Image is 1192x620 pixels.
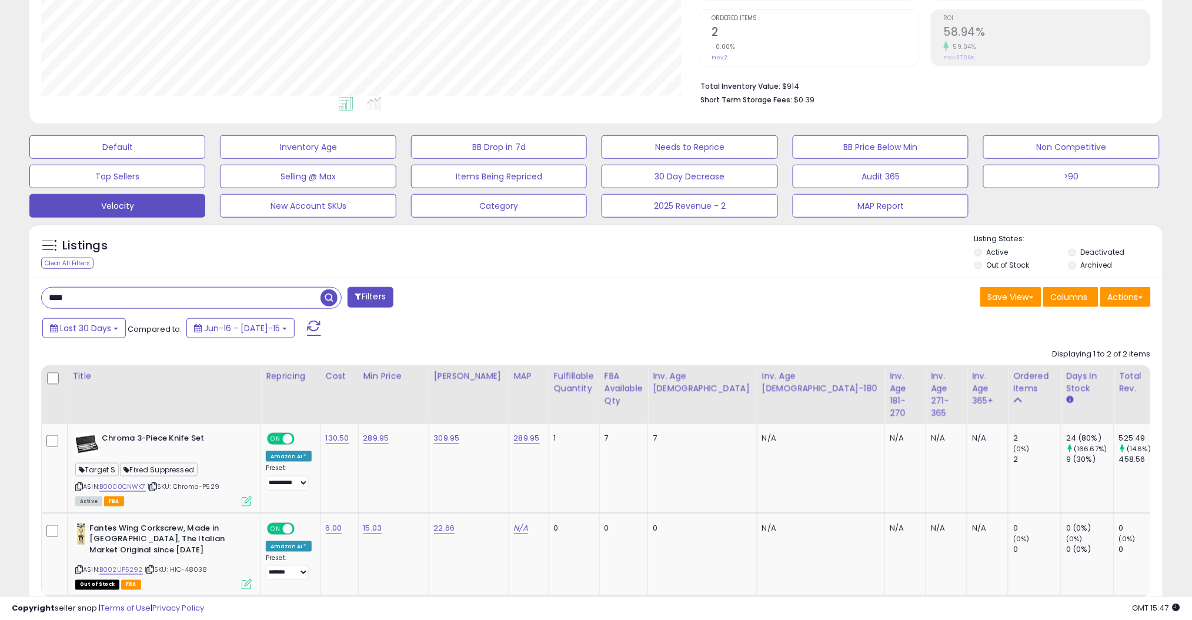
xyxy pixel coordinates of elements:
[762,433,876,444] div: N/A
[99,565,143,575] a: B002UP5292
[326,370,353,382] div: Cost
[974,234,1163,245] p: Listing States:
[266,464,312,491] div: Preset:
[1051,291,1088,303] span: Columns
[12,602,55,614] strong: Copyright
[1100,287,1151,307] button: Actions
[1127,444,1151,454] small: (14.6%)
[1074,444,1107,454] small: (166.67%)
[1013,523,1061,534] div: 0
[1080,247,1124,257] label: Deactivated
[326,522,342,534] a: 6.00
[1053,349,1151,360] div: Displaying 1 to 2 of 2 items
[101,602,151,614] a: Terms of Use
[363,522,382,534] a: 15.03
[29,165,205,188] button: Top Sellers
[1013,454,1061,465] div: 2
[42,318,126,338] button: Last 30 Days
[1066,544,1114,555] div: 0 (0%)
[75,523,86,546] img: 41cJ+9pwcdL._SL40_.jpg
[972,370,1003,407] div: Inv. Age 365+
[554,523,590,534] div: 0
[266,541,312,552] div: Amazon AI *
[602,194,777,218] button: 2025 Revenue - 2
[987,260,1030,270] label: Out of Stock
[602,135,777,159] button: Needs to Reprice
[266,370,316,382] div: Repricing
[793,194,969,218] button: MAP Report
[700,81,780,91] b: Total Inventory Value:
[268,434,283,444] span: ON
[944,54,975,61] small: Prev: 37.06%
[1013,534,1030,544] small: (0%)
[434,370,504,382] div: [PERSON_NAME]
[1013,433,1061,444] div: 2
[1013,370,1056,395] div: Ordered Items
[1119,454,1167,465] div: 458.56
[121,580,141,590] span: FBA
[293,434,312,444] span: OFF
[1066,534,1083,544] small: (0%)
[605,370,643,407] div: FBA Available Qty
[653,433,748,444] div: 7
[1066,395,1073,405] small: Days In Stock.
[1013,544,1061,555] div: 0
[931,523,958,534] div: N/A
[931,370,962,419] div: Inv. Age 271-365
[266,451,312,462] div: Amazon AI *
[514,432,540,444] a: 289.95
[411,194,587,218] button: Category
[204,322,280,334] span: Jun-16 - [DATE]-15
[712,54,727,61] small: Prev: 2
[793,135,969,159] button: BB Price Below Min
[1119,534,1136,544] small: (0%)
[972,433,999,444] div: N/A
[1013,444,1030,454] small: (0%)
[186,318,295,338] button: Jun-16 - [DATE]-15
[890,433,917,444] div: N/A
[653,523,748,534] div: 0
[712,25,918,41] h2: 2
[602,165,777,188] button: 30 Day Decrease
[514,522,528,534] a: N/A
[434,432,460,444] a: 309.95
[220,165,396,188] button: Selling @ Max
[1119,370,1162,395] div: Total Rev.
[220,194,396,218] button: New Account SKUs
[363,370,424,382] div: Min Price
[944,25,1150,41] h2: 58.94%
[1066,370,1109,395] div: Days In Stock
[762,523,876,534] div: N/A
[75,433,99,456] img: 51C+mhAJYoL._SL40_.jpg
[712,15,918,22] span: Ordered Items
[145,565,208,574] span: | SKU: HIC-48038
[266,554,312,581] div: Preset:
[605,523,639,534] div: 0
[972,523,999,534] div: N/A
[712,42,735,51] small: 0.00%
[983,135,1159,159] button: Non Competitive
[411,135,587,159] button: BB Drop in 7d
[1066,433,1114,444] div: 24 (80%)
[554,370,595,395] div: Fulfillable Quantity
[1119,544,1167,555] div: 0
[220,135,396,159] button: Inventory Age
[326,432,349,444] a: 130.50
[60,322,111,334] span: Last 30 Days
[41,258,94,269] div: Clear All Filters
[931,433,958,444] div: N/A
[89,523,232,559] b: Fantes Wing Corkscrew, Made in [GEOGRAPHIC_DATA], The Italian Market Original since [DATE]
[293,524,312,534] span: OFF
[152,602,204,614] a: Privacy Policy
[944,15,1150,22] span: ROI
[794,94,814,105] span: $0.39
[793,165,969,188] button: Audit 365
[1119,433,1167,444] div: 525.49
[554,433,590,444] div: 1
[700,78,1142,92] li: $914
[348,287,393,308] button: Filters
[12,603,204,614] div: seller snap | |
[99,482,146,492] a: B0000CNWK7
[890,370,921,419] div: Inv. Age 181-270
[268,524,283,534] span: ON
